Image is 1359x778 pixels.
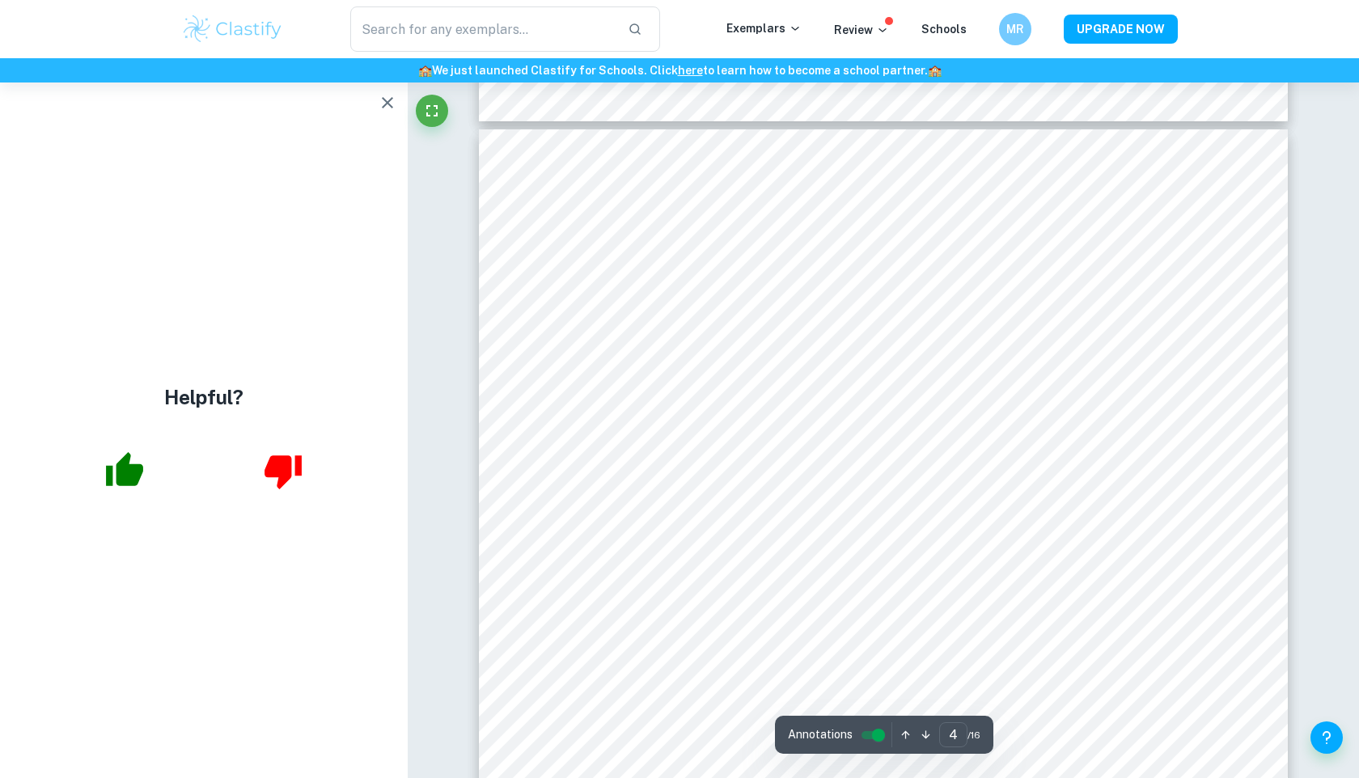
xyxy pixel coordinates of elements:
[999,13,1031,45] button: MR
[928,64,942,77] span: 🏫
[788,726,853,743] span: Annotations
[181,13,284,45] img: Clastify logo
[418,64,432,77] span: 🏫
[726,19,802,37] p: Exemplars
[678,64,703,77] a: here
[164,383,243,412] h4: Helpful?
[416,95,448,127] button: Fullscreen
[967,728,980,742] span: / 16
[921,23,967,36] a: Schools
[834,21,889,39] p: Review
[3,61,1356,79] h6: We just launched Clastify for Schools. Click to learn how to become a school partner.
[1006,20,1025,38] h6: MR
[350,6,615,52] input: Search for any exemplars...
[1064,15,1178,44] button: UPGRADE NOW
[1310,721,1343,754] button: Help and Feedback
